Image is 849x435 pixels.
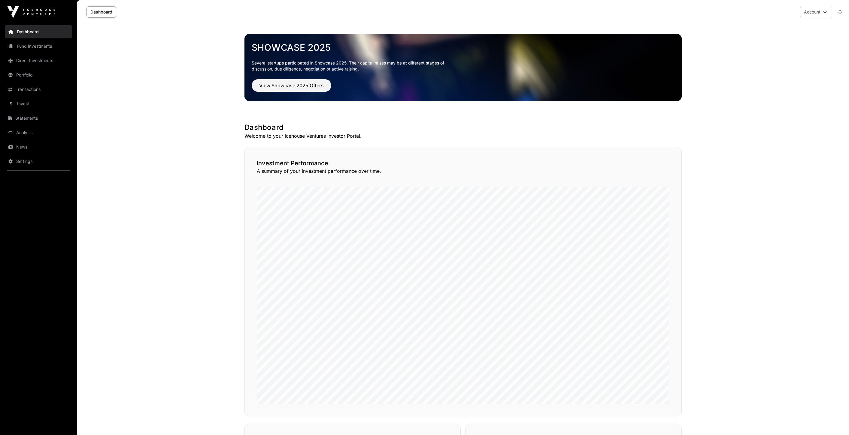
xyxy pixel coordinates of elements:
button: View Showcase 2025 Offers [252,79,331,92]
p: Several startups participated in Showcase 2025. Their capital raises may be at different stages o... [252,60,453,72]
h2: Investment Performance [257,159,669,167]
a: Transactions [5,83,72,96]
img: Showcase 2025 [244,34,682,101]
img: Icehouse Ventures Logo [7,6,55,18]
button: Account [800,6,832,18]
a: Portfolio [5,68,72,82]
a: Dashboard [5,25,72,38]
a: Dashboard [86,6,116,18]
a: Invest [5,97,72,110]
p: A summary of your investment performance over time. [257,167,669,175]
p: Welcome to your Icehouse Ventures Investor Portal. [244,132,682,139]
a: Fund Investments [5,40,72,53]
a: View Showcase 2025 Offers [252,85,331,91]
a: News [5,140,72,154]
a: Statements [5,112,72,125]
a: Showcase 2025 [252,42,675,53]
a: Settings [5,155,72,168]
a: Direct Investments [5,54,72,67]
h1: Dashboard [244,123,682,132]
a: Analysis [5,126,72,139]
span: View Showcase 2025 Offers [259,82,324,89]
